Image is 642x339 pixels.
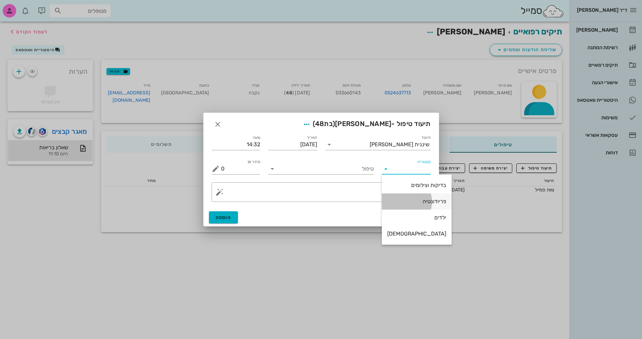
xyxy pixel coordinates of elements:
[417,159,431,164] label: קטגוריה
[387,182,446,188] div: בדיקות וצילומים
[248,159,261,164] label: מחיר ₪
[387,230,446,237] div: [DEMOGRAPHIC_DATA]
[306,135,317,140] label: תאריך
[209,211,238,223] button: הוספה
[253,135,261,140] label: שעה
[421,135,431,140] label: תיעוד
[370,142,429,148] div: שיננית [PERSON_NAME]
[387,214,446,221] div: ילדים
[212,165,220,173] button: מחיר ₪ appended action
[315,120,324,128] span: 48
[387,198,446,205] div: פריודונטיה
[301,118,431,130] span: תיעוד טיפול -
[325,139,431,150] div: תיעודשיננית [PERSON_NAME]
[313,120,335,128] span: (בת )
[216,215,232,220] span: הוספה
[335,120,391,128] span: [PERSON_NAME]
